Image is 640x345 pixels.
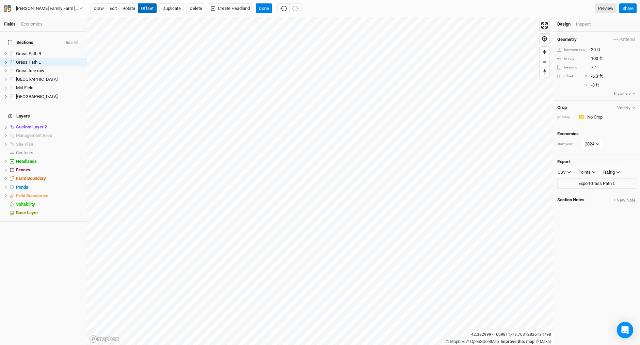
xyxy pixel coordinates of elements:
span: Sections [8,40,33,45]
div: Inspect [576,21,600,27]
div: Ponds [16,185,83,190]
button: Redo (^Z) [289,3,302,14]
span: Section Notes [557,197,585,203]
button: 2024 [582,139,603,149]
div: Lower Field [16,77,83,82]
div: Grass Path R [16,51,83,57]
button: ExportGrass Path L [557,178,636,189]
div: Upper Field [16,94,83,99]
div: Suitability [16,202,83,207]
span: Grass Path R [16,51,41,56]
span: Management Area [16,133,52,138]
div: lat,lng [603,169,615,176]
div: Contours [16,150,83,156]
div: Fences [16,167,83,173]
button: Zoom out [540,57,549,67]
span: Field Boundaries [16,193,48,198]
div: 42.38299971609811 , -73.76312836134798 [469,331,553,338]
span: Headlands [16,159,37,164]
span: Grass tree row [16,68,44,73]
div: primary [557,115,574,120]
a: Maxar [535,339,551,344]
div: Grass tree row [16,68,83,74]
span: Patterns [613,36,636,43]
div: Site Plan [16,142,83,147]
span: [GEOGRAPHIC_DATA] [16,94,58,99]
div: Farm Boundary [16,176,83,181]
h4: Geometry [557,37,577,42]
a: OpenStreetMap [466,339,499,344]
button: + New Note [613,197,636,203]
button: edit [107,3,120,14]
h4: Economics [557,131,636,137]
div: Custom Layer 2 [16,124,83,130]
span: Site Plan [16,142,33,147]
div: offset [563,74,573,79]
canvas: Map [87,17,553,345]
a: Improve this map [501,339,534,344]
button: offset [138,3,157,14]
button: Reset bearing to north [540,67,549,77]
div: Field Boundaries [16,193,83,199]
span: Fences [16,167,30,172]
div: Economics [21,21,43,27]
span: Contours [16,150,33,155]
button: Done [256,3,272,14]
div: Management Area [16,133,83,138]
div: Mid Field [16,85,83,91]
button: CSV [555,167,574,177]
div: X [585,74,587,79]
button: Zoom in [540,47,549,57]
div: Points [578,169,591,176]
span: Grass Path L [16,60,41,65]
button: rotate [119,3,138,14]
a: Fields [4,21,16,27]
button: Share [619,3,637,14]
span: Ponds [16,185,28,190]
input: No Crop [585,113,636,121]
a: Mapbox [446,339,465,344]
div: between row [557,47,587,52]
button: Hide All [64,41,79,45]
div: Design [557,21,571,27]
span: Suitability [16,202,35,207]
div: Open Intercom Messenger [617,322,633,338]
span: Mid Field [16,85,33,90]
a: Preview [595,3,617,14]
div: heading [557,65,587,70]
button: Showmore [613,91,636,97]
h4: Crop [557,105,567,110]
div: in row [557,56,587,61]
button: Enter fullscreen [540,20,549,30]
button: [PERSON_NAME] Family Farm [PERSON_NAME] GPS Befco & Drill (ACTIVE) [3,5,83,12]
span: Farm Boundary [16,176,46,181]
button: lat,lng [600,167,623,177]
div: Headlands [16,159,83,164]
button: Find my location [540,34,549,44]
button: Duplicate [159,3,184,14]
h4: Export [557,159,636,164]
span: [GEOGRAPHIC_DATA] [16,77,58,82]
button: Undo (^z) [277,3,290,14]
div: CSV [558,169,566,176]
button: Patterns [613,36,636,43]
a: Mapbox logo [89,335,119,343]
h4: Layers [4,109,83,123]
span: Base Layer [16,210,38,215]
div: Rudolph Family Farm Bob GPS Befco & Drill (ACTIVE) [16,5,79,12]
div: [PERSON_NAME] Family Farm [PERSON_NAME] GPS Befco & Drill (ACTIVE) [16,5,79,12]
button: Points [575,167,599,177]
button: Delete [187,3,205,14]
span: Custom Layer 2 [16,124,47,129]
button: draw [91,3,107,14]
div: Grass Path L [16,60,83,65]
div: Base Layer [16,210,83,216]
button: Create Headland [208,3,253,14]
button: Variety [617,105,636,110]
